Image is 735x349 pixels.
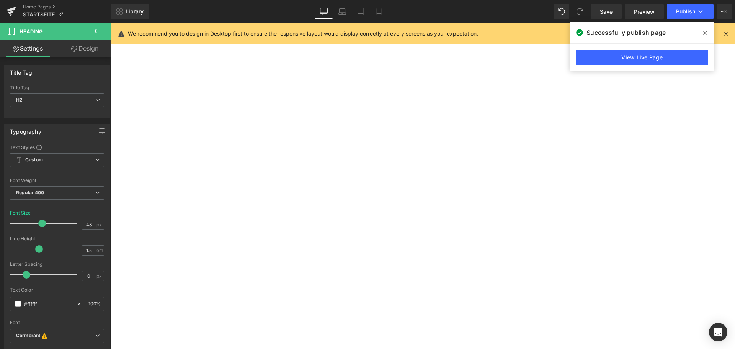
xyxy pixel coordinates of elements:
div: Font Weight [10,178,104,183]
b: Custom [25,157,43,163]
div: Font Size [10,210,31,216]
a: Tablet [351,4,370,19]
a: New Library [111,4,149,19]
div: Text Color [10,287,104,293]
b: Regular 400 [16,190,44,195]
span: Successfully publish page [586,28,666,37]
span: Library [126,8,144,15]
div: Text Styles [10,144,104,150]
span: Save [600,8,612,16]
button: Undo [554,4,569,19]
a: Mobile [370,4,388,19]
p: We recommend you to design in Desktop first to ensure the responsive layout would display correct... [128,29,478,38]
i: Cormorant [16,333,40,340]
span: STARTSEITE [23,11,55,18]
a: Design [57,40,113,57]
b: H2 [16,97,23,103]
span: Publish [676,8,695,15]
a: Laptop [333,4,351,19]
span: px [96,274,103,279]
a: Desktop [315,4,333,19]
input: Color [24,300,73,308]
a: Preview [625,4,664,19]
button: Publish [667,4,714,19]
a: View Live Page [576,50,708,65]
span: em [96,248,103,253]
button: More [717,4,732,19]
div: Title Tag [10,85,104,90]
div: % [85,297,104,311]
div: Line Height [10,236,104,241]
a: Home Pages [23,4,111,10]
button: Redo [572,4,588,19]
div: Title Tag [10,65,33,76]
div: Typography [10,124,41,135]
div: Font [10,320,104,325]
span: px [96,222,103,227]
div: Open Intercom Messenger [709,323,727,341]
div: Letter Spacing [10,262,104,267]
span: Preview [634,8,655,16]
span: Heading [20,28,43,34]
